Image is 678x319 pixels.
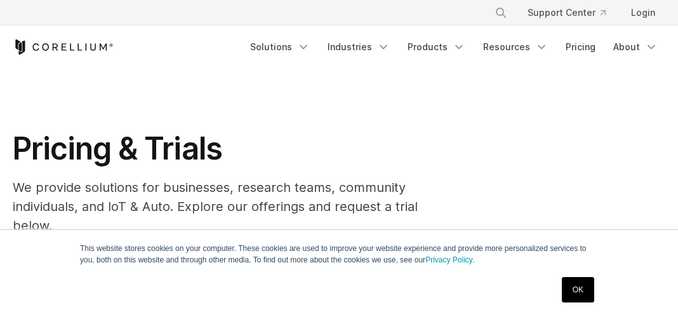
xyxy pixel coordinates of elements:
[425,255,474,264] a: Privacy Policy.
[400,36,473,58] a: Products
[243,36,665,58] div: Navigation Menu
[243,36,317,58] a: Solutions
[13,178,439,235] p: We provide solutions for businesses, research teams, community individuals, and IoT & Auto. Explo...
[621,1,665,24] a: Login
[479,1,665,24] div: Navigation Menu
[13,39,114,55] a: Corellium Home
[320,36,397,58] a: Industries
[517,1,616,24] a: Support Center
[80,243,598,266] p: This website stores cookies on your computer. These cookies are used to improve your website expe...
[475,36,555,58] a: Resources
[489,1,512,24] button: Search
[558,36,603,58] a: Pricing
[606,36,665,58] a: About
[562,277,594,302] a: OK
[13,130,439,168] h1: Pricing & Trials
